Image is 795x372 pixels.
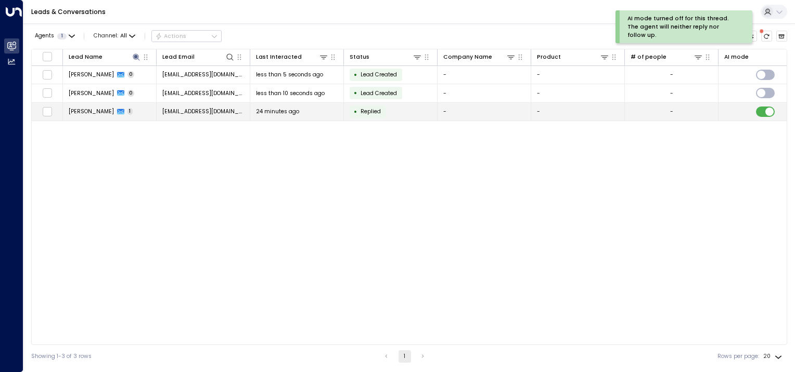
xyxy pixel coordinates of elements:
span: 24 minutes ago [256,108,299,115]
td: - [531,103,625,121]
button: Channel:All [91,31,138,42]
span: 1 [57,33,67,39]
span: Gene Surh [69,71,114,78]
span: 1 [127,108,133,115]
div: Actions [155,33,187,40]
span: gwsurh@gmail.com [162,108,245,115]
td: - [531,66,625,84]
div: • [354,105,357,118]
span: Gene Surh [69,89,114,97]
div: Lead Email [162,52,235,62]
nav: pagination navigation [380,350,430,363]
button: Agents1 [31,31,78,42]
span: less than 5 seconds ago [256,71,323,78]
div: Lead Email [162,52,195,62]
span: Toggle select row [42,88,52,98]
div: Last Interacted [256,52,302,62]
label: Rows per page: [717,352,759,361]
span: 0 [127,90,135,97]
div: Product [537,52,610,62]
span: All [120,33,127,39]
div: Showing 1-3 of 3 rows [31,352,92,361]
span: gwsurh@gmail.com [162,71,245,78]
div: - [670,89,673,97]
div: 20 [763,350,784,363]
div: # of people [631,52,703,62]
span: 0 [127,71,135,78]
span: Toggle select row [42,70,52,79]
td: - [438,66,531,84]
div: Product [537,52,561,62]
div: Lead Name [69,52,142,62]
span: Channel: [91,31,138,42]
span: Replied [361,108,381,115]
div: AI mode [724,52,749,62]
td: - [438,84,531,102]
div: Lead Name [69,52,102,62]
span: Lead Created [361,89,397,97]
div: Company Name [443,52,492,62]
div: - [670,108,673,115]
div: - [670,71,673,78]
div: # of people [631,52,666,62]
span: gwsurh@gmail.com [162,89,245,97]
button: Actions [151,30,222,43]
div: Status [350,52,369,62]
a: Leads & Conversations [31,7,106,16]
button: page 1 [399,350,411,363]
td: - [531,84,625,102]
td: - [438,103,531,121]
span: Toggle select row [42,107,52,116]
div: • [354,68,357,82]
div: AI mode turned off for this thread. The agent will neither reply nor follow up. [627,15,737,39]
span: less than 10 seconds ago [256,89,325,97]
span: Gene Surh [69,108,114,115]
div: Company Name [443,52,516,62]
div: • [354,86,357,100]
div: Status [350,52,422,62]
span: Lead Created [361,71,397,78]
span: Agents [35,33,54,39]
span: Toggle select all [42,51,52,61]
div: Last Interacted [256,52,329,62]
div: Button group with a nested menu [151,30,222,43]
